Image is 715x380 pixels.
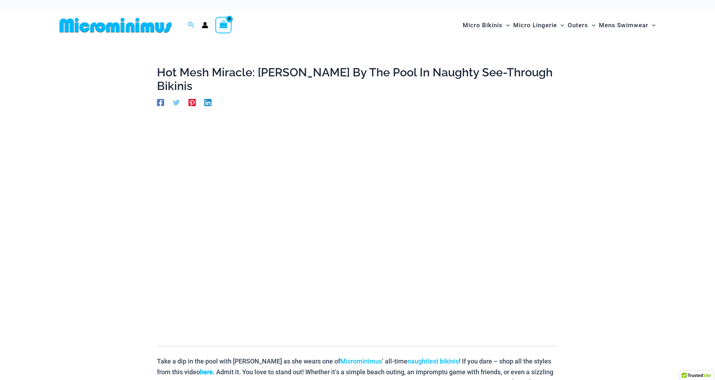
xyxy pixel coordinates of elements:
[157,98,164,106] a: Facebook
[568,16,588,34] span: Outers
[511,14,566,36] a: Micro LingerieMenu ToggleMenu Toggle
[460,13,659,37] nav: Site Navigation
[57,17,175,33] img: MM SHOP LOGO FLAT
[648,16,656,34] span: Menu Toggle
[513,16,557,34] span: Micro Lingerie
[215,17,232,33] a: View Shopping Cart, empty
[407,357,459,365] a: naughtiest bikinis
[599,16,648,34] span: Mens Swimwear
[204,98,211,106] a: Linkedin
[340,357,382,365] a: Microminimus
[461,14,511,36] a: Micro BikinisMenu ToggleMenu Toggle
[173,98,180,106] a: Twitter
[557,16,564,34] span: Menu Toggle
[588,16,595,34] span: Menu Toggle
[597,14,657,36] a: Mens SwimwearMenu ToggleMenu Toggle
[202,22,208,28] a: Account icon link
[566,14,597,36] a: OutersMenu ToggleMenu Toggle
[189,98,196,106] a: Pinterest
[502,16,510,34] span: Menu Toggle
[157,66,558,93] h1: Hot Mesh Miracle: [PERSON_NAME] By The Pool In Naughty See-Through Bikinis
[188,21,195,30] a: Search icon link
[200,368,213,376] a: here
[463,16,502,34] span: Micro Bikinis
